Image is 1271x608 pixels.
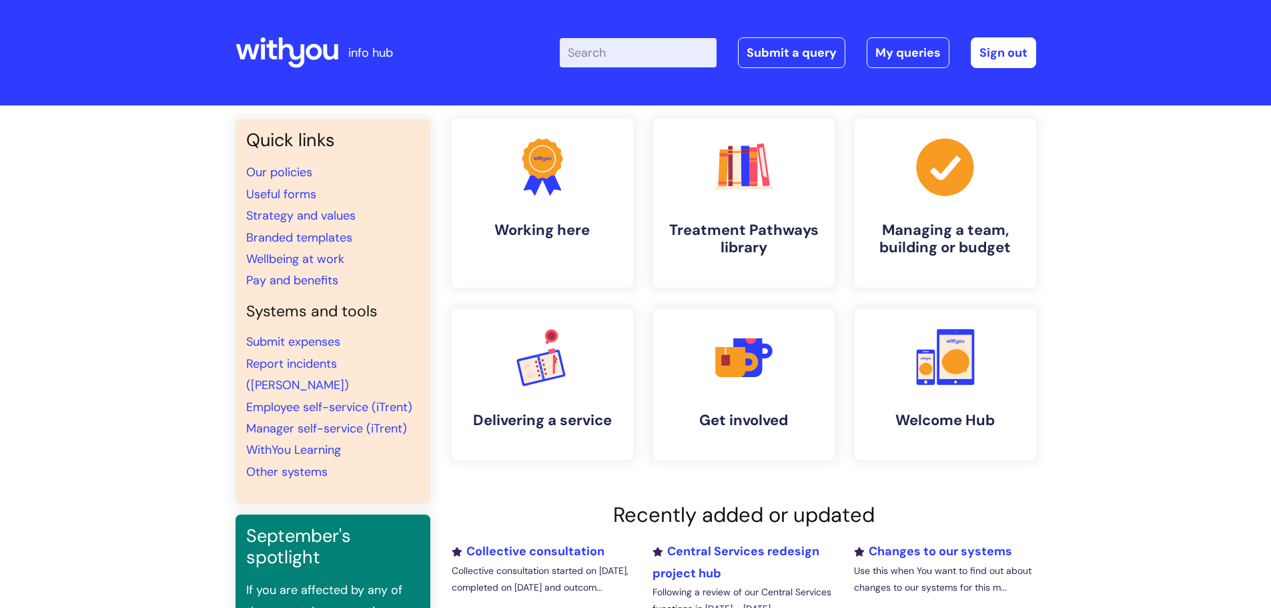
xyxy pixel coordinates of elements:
[854,543,1012,559] a: Changes to our systems
[452,119,633,288] a: Working here
[653,309,835,460] a: Get involved
[246,129,420,151] h3: Quick links
[560,38,717,67] input: Search
[246,272,338,288] a: Pay and benefits
[971,37,1036,68] a: Sign out
[462,222,622,239] h4: Working here
[865,412,1025,429] h4: Welcome Hub
[246,251,344,267] a: Wellbeing at work
[246,208,356,224] a: Strategy and values
[348,42,393,63] p: info hub
[246,302,420,321] h4: Systems and tools
[246,356,349,393] a: Report incidents ([PERSON_NAME])
[246,525,420,569] h3: September's spotlight
[867,37,949,68] a: My queries
[246,442,341,458] a: WithYou Learning
[246,186,316,202] a: Useful forms
[855,119,1036,288] a: Managing a team, building or budget
[738,37,845,68] a: Submit a query
[452,503,1036,527] h2: Recently added or updated
[560,37,1036,68] div: | -
[855,309,1036,460] a: Welcome Hub
[246,164,312,180] a: Our policies
[664,222,824,257] h4: Treatment Pathways library
[452,563,633,596] p: Collective consultation started on [DATE], completed on [DATE] and outcom...
[664,412,824,429] h4: Get involved
[246,230,352,246] a: Branded templates
[246,420,407,436] a: Manager self-service (iTrent)
[452,309,633,460] a: Delivering a service
[854,563,1035,596] p: Use this when You want to find out about changes to our systems for this m...
[653,119,835,288] a: Treatment Pathways library
[462,412,622,429] h4: Delivering a service
[865,222,1025,257] h4: Managing a team, building or budget
[653,543,819,581] a: Central Services redesign project hub
[246,399,412,415] a: Employee self-service (iTrent)
[246,334,340,350] a: Submit expenses
[246,464,328,480] a: Other systems
[452,543,604,559] a: Collective consultation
